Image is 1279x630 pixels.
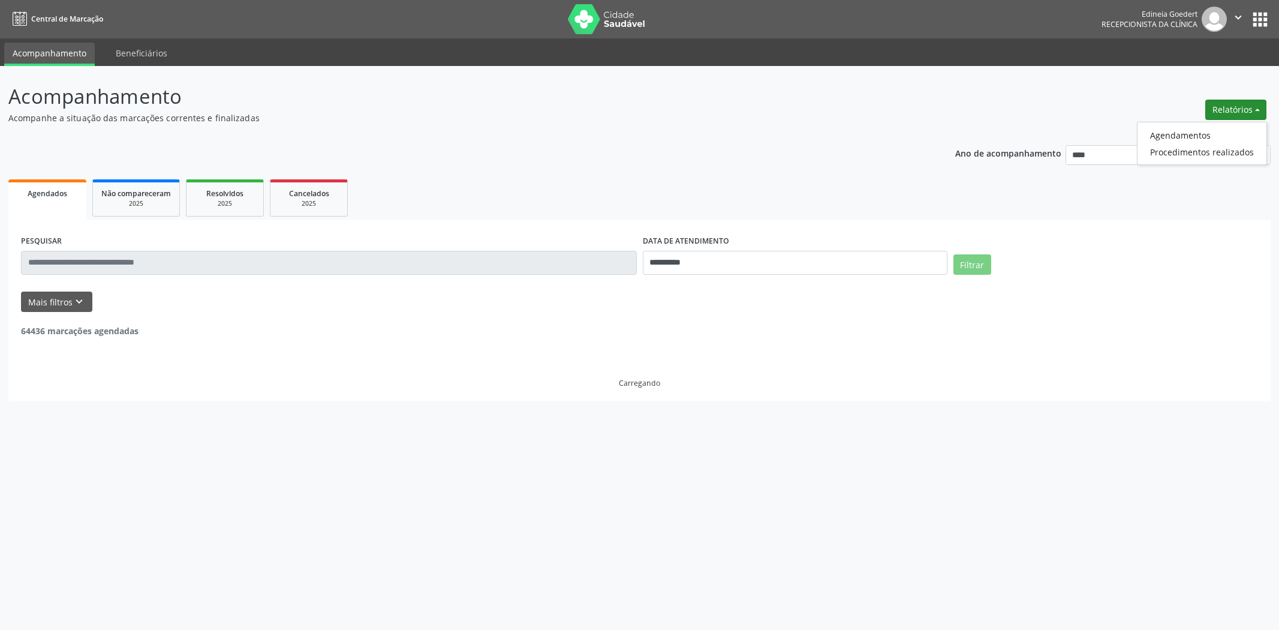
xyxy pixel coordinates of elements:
[953,254,991,275] button: Filtrar
[21,325,139,337] strong: 64436 marcações agendadas
[28,188,67,199] span: Agendados
[1137,122,1267,165] ul: Relatórios
[1227,7,1250,32] button: 
[1202,7,1227,32] img: img
[31,14,103,24] span: Central de Marcação
[4,43,95,66] a: Acompanhamento
[206,188,243,199] span: Resolvidos
[1137,127,1266,143] a: Agendamentos
[279,199,339,208] div: 2025
[8,9,103,29] a: Central de Marcação
[101,199,171,208] div: 2025
[21,232,62,251] label: PESQUISAR
[955,145,1061,160] p: Ano de acompanhamento
[101,188,171,199] span: Não compareceram
[1102,9,1197,19] div: Edineia Goedert
[289,188,329,199] span: Cancelados
[8,82,892,112] p: Acompanhamento
[1205,100,1266,120] button: Relatórios
[643,232,729,251] label: DATA DE ATENDIMENTO
[107,43,176,64] a: Beneficiários
[1102,19,1197,29] span: Recepcionista da clínica
[8,112,892,124] p: Acompanhe a situação das marcações correntes e finalizadas
[1250,9,1271,30] button: apps
[1137,143,1266,160] a: Procedimentos realizados
[73,295,86,308] i: keyboard_arrow_down
[195,199,255,208] div: 2025
[619,378,660,388] div: Carregando
[21,292,92,313] button: Mais filtroskeyboard_arrow_down
[1232,11,1245,24] i: 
